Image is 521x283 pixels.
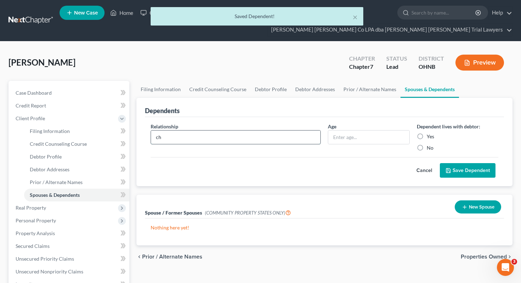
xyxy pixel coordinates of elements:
i: chevron_left [136,254,142,260]
span: Personal Property [16,217,56,223]
label: Dependent lives with debtor: [417,123,480,130]
input: Search by name... [411,6,476,19]
div: Status [386,55,407,63]
span: 7 [370,63,373,70]
span: Credit Report [16,102,46,109]
a: Spouses & Dependents [400,81,459,98]
button: chevron_left Prior / Alternate Names [136,254,202,260]
a: Help [488,6,512,19]
span: Filing Information [30,128,70,134]
button: Preview [455,55,504,71]
span: Secured Claims [16,243,50,249]
a: Unsecured Nonpriority Claims [10,265,129,278]
div: Chapter [349,55,375,63]
span: Spouses & Dependents [30,192,80,198]
span: Real Property [16,205,46,211]
span: Relationship [151,123,178,129]
a: Credit Counseling Course [24,138,129,150]
a: Debtor Profile [251,81,291,98]
a: Directory Cases [183,6,237,19]
span: Debtor Profile [30,154,62,160]
a: Client Portal [137,6,183,19]
a: Unsecured Priority Claims [10,253,129,265]
a: Home [107,6,137,19]
input: Enter relationship... [151,131,321,144]
span: [PERSON_NAME] [9,57,75,67]
span: Debtor Addresses [30,166,69,172]
span: Case Dashboard [16,90,52,96]
div: Saved Dependent! [156,13,358,20]
a: Secured Claims [10,240,129,253]
span: Properties Owned [461,254,507,260]
span: Prior / Alternate Names [30,179,83,185]
div: OHNB [419,63,444,71]
button: New Spouse [455,200,501,213]
a: Credit Counseling Course [185,81,251,98]
label: No [427,144,433,151]
span: 3 [511,259,517,265]
button: Save Dependent [440,163,495,178]
a: Filing Information [136,81,185,98]
label: Age [328,123,336,130]
span: Unsecured Priority Claims [16,256,74,262]
a: Filing Information [24,125,129,138]
span: (COMMUNITY PROPERTY STATES ONLY) [205,210,291,216]
span: Property Analysis [16,230,55,236]
a: Credit Report [10,99,129,112]
a: Debtor Addresses [291,81,339,98]
i: chevron_right [507,254,512,260]
label: Yes [427,133,434,140]
iframe: Intercom live chat [497,259,514,276]
a: Prior / Alternate Names [339,81,400,98]
a: Debtor Addresses [24,163,129,176]
span: Credit Counseling Course [30,141,87,147]
p: Nothing here yet! [151,224,499,231]
span: Unsecured Nonpriority Claims [16,268,83,274]
input: Enter age... [328,131,409,144]
div: Chapter [349,63,375,71]
button: Cancel [409,163,440,178]
a: Case Dashboard [10,87,129,99]
span: Client Profile [16,115,45,121]
button: Properties Owned chevron_right [461,254,512,260]
span: Prior / Alternate Names [142,254,202,260]
a: Prior / Alternate Names [24,176,129,189]
a: Property Analysis [10,227,129,240]
a: Debtor Profile [24,150,129,163]
div: Dependents [145,106,180,115]
div: District [419,55,444,63]
span: Spouse / Former Spouses [145,210,202,216]
div: Lead [386,63,407,71]
button: × [353,13,358,21]
a: [PERSON_NAME] [PERSON_NAME] Co LPA dba [PERSON_NAME] [PERSON_NAME] Trial Lawyers [268,23,512,36]
a: Spouses & Dependents [24,189,129,201]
